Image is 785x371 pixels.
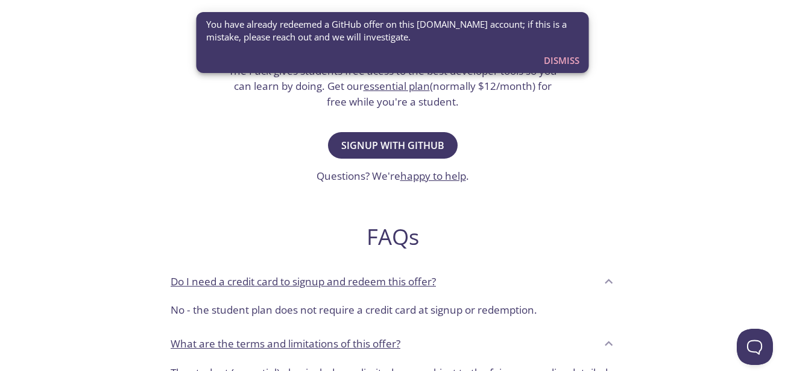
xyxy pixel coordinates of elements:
[171,336,400,352] p: What are the terms and limitations of this offer?
[161,223,624,250] h2: FAQs
[737,329,773,365] iframe: Help Scout Beacon - Open
[206,18,579,44] span: You have already redeemed a GitHub offer on this [DOMAIN_NAME] account; if this is a mistake, ple...
[539,49,584,72] button: Dismiss
[400,169,466,183] a: happy to help
[161,265,624,297] div: Do I need a credit card to signup and redeem this offer?
[227,63,558,110] h3: The Pack gives students free acess to the best developer tools so you can learn by doing. Get our...
[364,79,430,93] a: essential plan
[171,302,614,318] p: No - the student plan does not require a credit card at signup or redemption.
[161,297,624,328] div: Do I need a credit card to signup and redeem this offer?
[544,52,579,68] span: Dismiss
[161,328,624,360] div: What are the terms and limitations of this offer?
[317,168,469,184] h3: Questions? We're .
[171,274,436,290] p: Do I need a credit card to signup and redeem this offer?
[328,132,458,159] button: Signup with GitHub
[341,137,444,154] span: Signup with GitHub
